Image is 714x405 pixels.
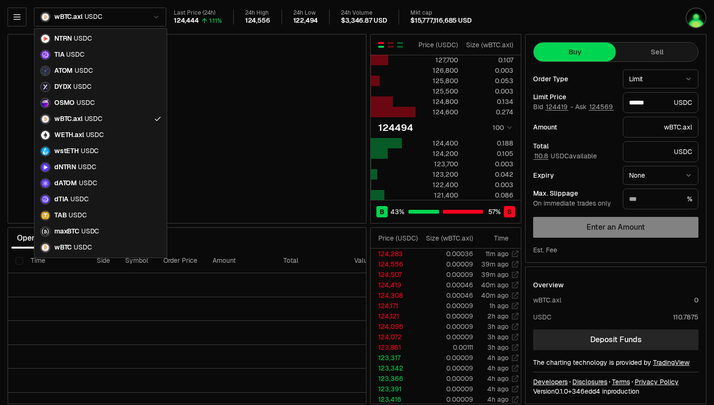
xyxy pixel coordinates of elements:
[41,243,50,252] img: wBTC Logo
[54,227,79,236] span: maxBTC
[66,51,84,59] span: USDC
[41,67,50,75] img: ATOM Logo
[74,34,92,43] span: USDC
[54,51,64,59] span: TIA
[81,227,99,236] span: USDC
[41,227,50,236] img: maxBTC Logo
[41,51,50,59] img: TIA Logo
[41,83,50,91] img: DYDX Logo
[54,211,67,220] span: TAB
[41,211,50,220] img: TAB Logo
[54,147,79,155] span: wstETH
[54,179,77,188] span: dATOM
[41,99,50,107] img: OSMO Logo
[54,163,76,172] span: dNTRN
[54,115,83,123] span: wBTC.axl
[74,243,92,252] span: USDC
[73,83,91,91] span: USDC
[41,131,50,139] img: WETH.axl Logo
[68,211,86,220] span: USDC
[41,147,50,155] img: wstETH Logo
[54,243,72,252] span: wBTC
[86,131,104,139] span: USDC
[41,179,50,188] img: dATOM Logo
[41,115,50,123] img: wBTC.axl Logo
[41,34,50,43] img: NTRN Logo
[85,115,102,123] span: USDC
[76,99,94,107] span: USDC
[54,99,75,107] span: OSMO
[81,147,99,155] span: USDC
[41,195,50,204] img: dTIA Logo
[78,163,96,172] span: USDC
[54,131,84,139] span: WETH.axl
[79,179,97,188] span: USDC
[75,67,93,75] span: USDC
[54,34,72,43] span: NTRN
[54,67,73,75] span: ATOM
[54,83,71,91] span: DYDX
[70,195,88,204] span: USDC
[54,195,68,204] span: dTIA
[41,163,50,172] img: dNTRN Logo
